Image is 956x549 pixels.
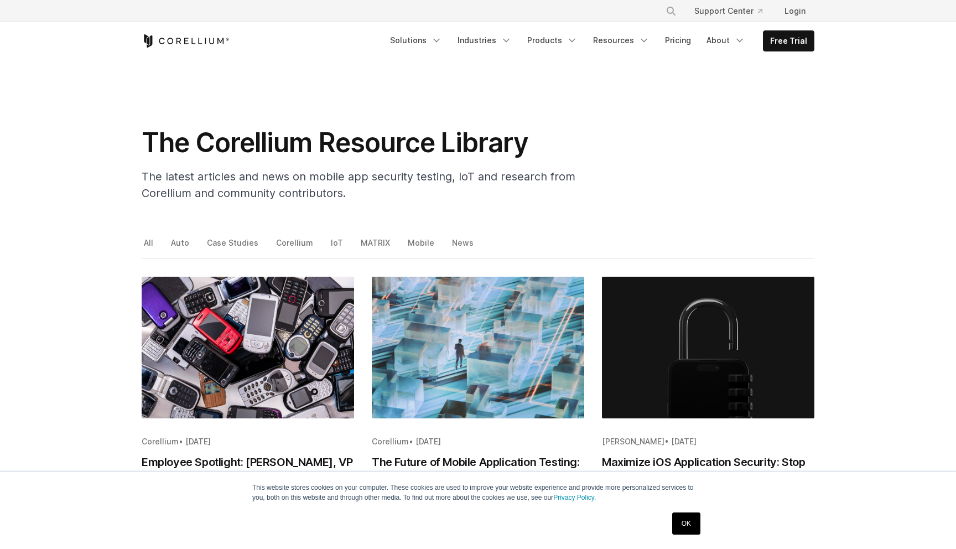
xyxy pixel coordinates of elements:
a: IoT [329,235,347,258]
span: The latest articles and news on mobile app security testing, IoT and research from Corellium and ... [142,170,575,200]
img: The Future of Mobile Application Testing: From Physical Devices to Virtualized Visibility [372,277,584,418]
a: Mobile [406,235,438,258]
h1: The Corellium Resource Library [142,126,584,159]
span: Corellium [142,437,179,446]
a: All [142,235,157,258]
img: Employee Spotlight: Beth Barach, VP of Product Marketing [142,277,354,418]
div: • [142,436,354,447]
a: About [700,30,752,50]
button: Search [661,1,681,21]
p: This website stores cookies on your computer. These cookies are used to improve your website expe... [252,483,704,503]
h2: Employee Spotlight: [PERSON_NAME], VP of Product Marketing [142,454,354,487]
a: Case Studies [205,235,262,258]
div: • [372,436,584,447]
a: Auto [169,235,193,258]
a: OK [672,512,700,535]
div: Navigation Menu [383,30,814,51]
a: Support Center [685,1,771,21]
a: Corellium Home [142,34,230,48]
span: [PERSON_NAME] [602,437,664,446]
a: Free Trial [763,31,814,51]
a: Privacy Policy. [553,494,596,501]
a: Products [521,30,584,50]
a: MATRIX [358,235,394,258]
span: [DATE] [671,437,697,446]
h2: The Future of Mobile Application Testing: From Physical Devices to Virtualized Visibility [372,454,584,504]
a: News [450,235,477,258]
a: Corellium [274,235,317,258]
span: Corellium [372,437,409,446]
a: Industries [451,30,518,50]
a: Solutions [383,30,449,50]
a: Pricing [658,30,698,50]
div: • [602,436,814,447]
div: Navigation Menu [652,1,814,21]
span: [DATE] [415,437,441,446]
a: Resources [586,30,656,50]
a: Login [776,1,814,21]
img: Maximize iOS Application Security: Stop Wasting Two-Thirds of Your Mobile App Pentesting Efforts [602,277,814,418]
h2: Maximize iOS Application Security: Stop Wasting Two-Thirds of Your Mobile App Pentesting Efforts [602,454,814,504]
span: [DATE] [185,437,211,446]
